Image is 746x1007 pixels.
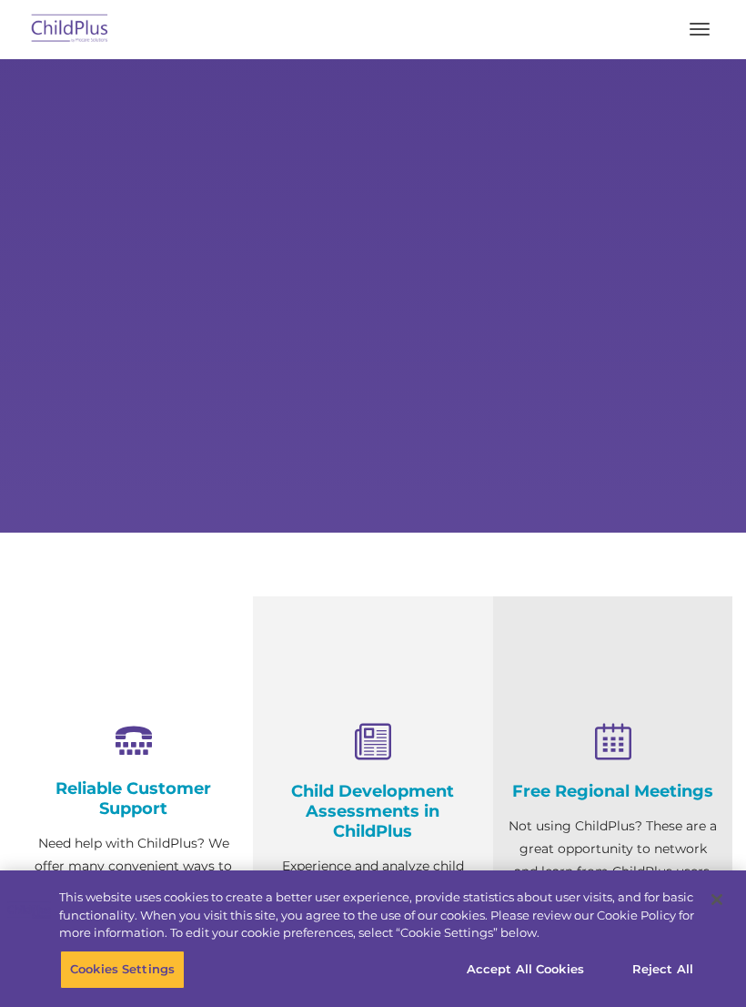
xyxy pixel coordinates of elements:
div: This website uses cookies to create a better user experience, provide statistics about user visit... [59,889,694,942]
h4: Free Regional Meetings [507,781,719,801]
h4: Reliable Customer Support [27,778,239,819]
p: Not using ChildPlus? These are a great opportunity to network and learn from ChildPlus users. Fin... [507,815,719,929]
h4: Child Development Assessments in ChildPlus [267,781,479,841]
button: Cookies Settings [60,951,185,989]
button: Accept All Cookies [457,951,594,989]
button: Close [697,880,737,920]
img: ChildPlus by Procare Solutions [27,8,113,51]
button: Reject All [606,951,720,989]
p: Experience and analyze child assessments and Head Start data management in one system with zero c... [267,855,479,992]
p: Need help with ChildPlus? We offer many convenient ways to contact our amazing Customer Support r... [27,832,239,992]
